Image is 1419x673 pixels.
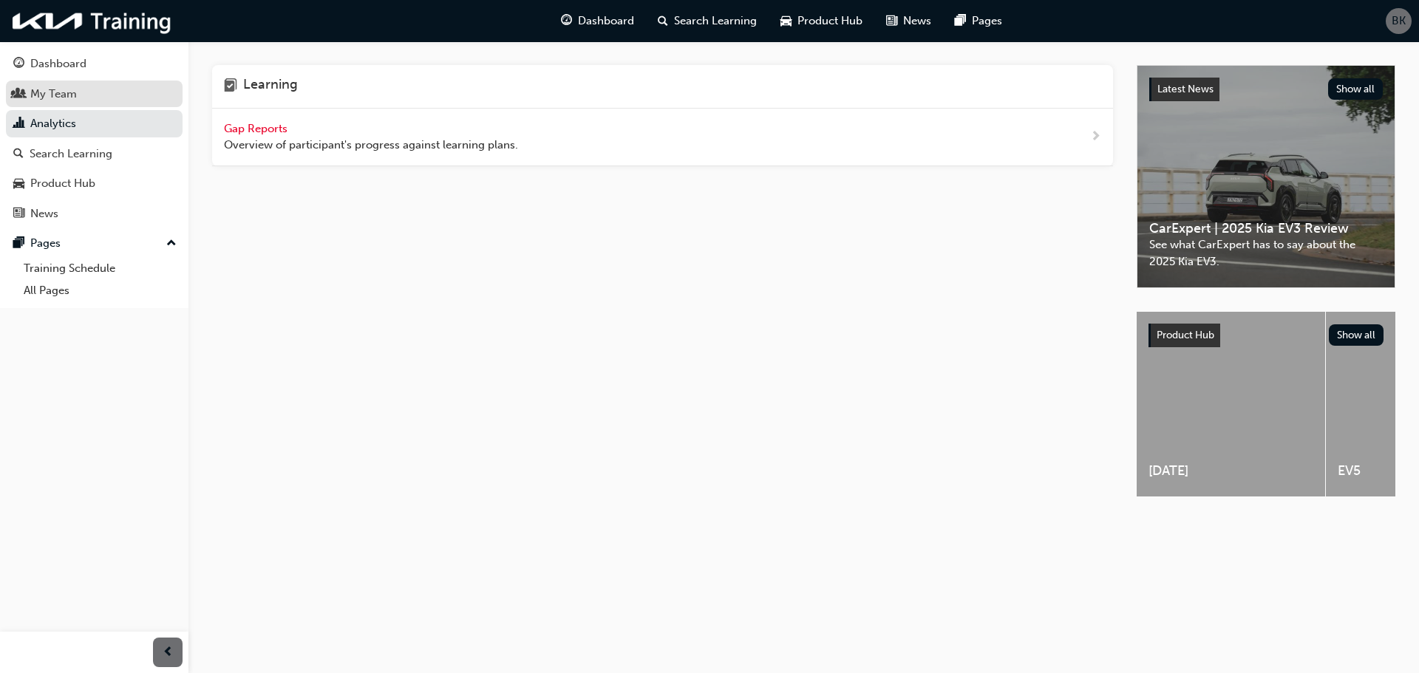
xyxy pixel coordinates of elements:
span: news-icon [886,12,897,30]
a: Search Learning [6,140,183,168]
span: See what CarExpert has to say about the 2025 Kia EV3. [1149,236,1383,270]
span: Gap Reports [224,122,290,135]
span: CarExpert | 2025 Kia EV3 Review [1149,220,1383,237]
a: News [6,200,183,228]
a: guage-iconDashboard [549,6,646,36]
a: search-iconSearch Learning [646,6,769,36]
span: learning-icon [224,77,237,96]
span: car-icon [13,177,24,191]
button: DashboardMy TeamAnalyticsSearch LearningProduct HubNews [6,47,183,230]
a: Gap Reports Overview of participant's progress against learning plans.next-icon [212,109,1113,166]
span: News [903,13,931,30]
div: Dashboard [30,55,86,72]
button: Show all [1328,78,1384,100]
a: Latest NewsShow all [1149,78,1383,101]
span: Search Learning [674,13,757,30]
div: News [30,205,58,222]
span: search-icon [13,148,24,161]
a: My Team [6,81,183,108]
a: Analytics [6,110,183,137]
span: Overview of participant's progress against learning plans. [224,137,518,154]
a: Latest NewsShow allCarExpert | 2025 Kia EV3 ReviewSee what CarExpert has to say about the 2025 Ki... [1137,65,1395,288]
a: All Pages [18,279,183,302]
span: Pages [972,13,1002,30]
span: guage-icon [561,12,572,30]
a: [DATE] [1137,312,1325,496]
span: people-icon [13,88,24,101]
span: Product Hub [797,13,862,30]
span: next-icon [1090,128,1101,146]
a: car-iconProduct Hub [769,6,874,36]
span: chart-icon [13,117,24,131]
div: Product Hub [30,175,95,192]
span: pages-icon [955,12,966,30]
span: guage-icon [13,58,24,71]
a: news-iconNews [874,6,943,36]
div: Search Learning [30,146,112,163]
button: BK [1386,8,1412,34]
a: pages-iconPages [943,6,1014,36]
span: news-icon [13,208,24,221]
span: up-icon [166,234,177,253]
a: Dashboard [6,50,183,78]
div: My Team [30,86,77,103]
span: pages-icon [13,237,24,250]
span: BK [1392,13,1406,30]
a: Training Schedule [18,257,183,280]
img: kia-training [7,6,177,36]
span: [DATE] [1149,462,1313,479]
a: Product HubShow all [1149,324,1384,347]
span: search-icon [658,12,668,30]
span: prev-icon [163,643,174,662]
span: Product Hub [1157,329,1214,341]
button: Pages [6,230,183,257]
button: Show all [1329,324,1384,346]
span: Latest News [1157,83,1214,95]
span: Dashboard [578,13,634,30]
h4: Learning [243,77,298,96]
span: car-icon [780,12,792,30]
div: Pages [30,235,61,252]
a: Product Hub [6,170,183,197]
